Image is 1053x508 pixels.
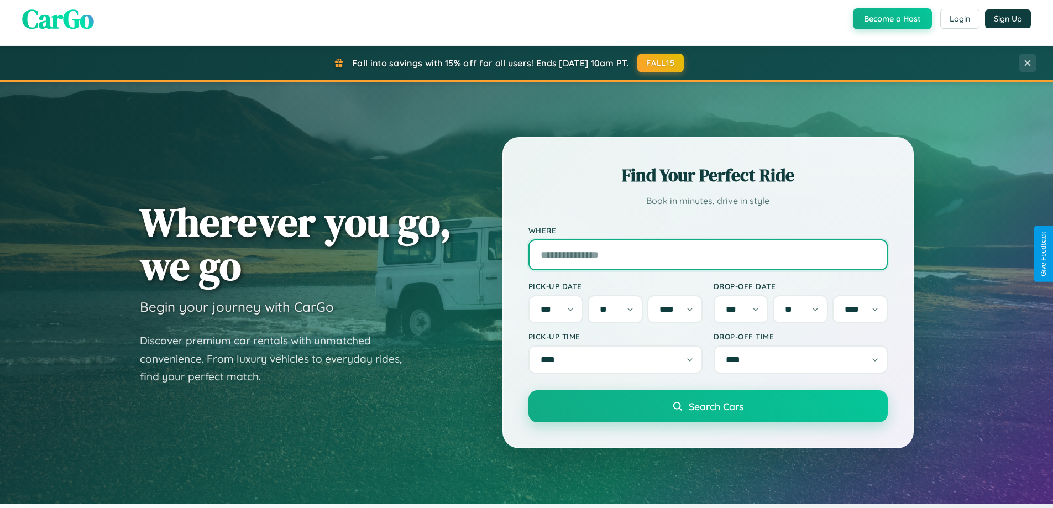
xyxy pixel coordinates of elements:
span: Fall into savings with 15% off for all users! Ends [DATE] 10am PT. [352,57,629,69]
span: CarGo [22,1,94,37]
button: Become a Host [853,8,932,29]
div: Give Feedback [1040,232,1047,276]
button: Login [940,9,979,29]
label: Drop-off Date [714,281,888,291]
span: Search Cars [689,400,743,412]
p: Book in minutes, drive in style [528,193,888,209]
button: Sign Up [985,9,1031,28]
label: Where [528,226,888,235]
label: Drop-off Time [714,332,888,341]
p: Discover premium car rentals with unmatched convenience. From luxury vehicles to everyday rides, ... [140,332,416,386]
label: Pick-up Time [528,332,703,341]
h1: Wherever you go, we go [140,200,452,287]
label: Pick-up Date [528,281,703,291]
h2: Find Your Perfect Ride [528,163,888,187]
button: FALL15 [637,54,684,72]
h3: Begin your journey with CarGo [140,298,334,315]
button: Search Cars [528,390,888,422]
